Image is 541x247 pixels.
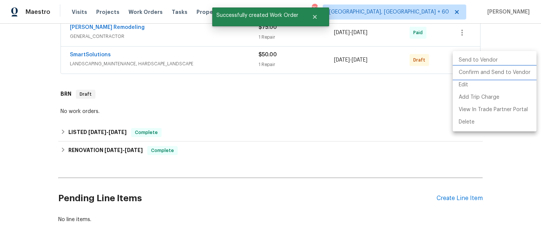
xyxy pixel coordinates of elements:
li: Edit [453,79,536,91]
li: Confirm and Send to Vendor [453,66,536,79]
li: View In Trade Partner Portal [453,104,536,116]
li: Add Trip Charge [453,91,536,104]
li: Delete [453,116,536,128]
li: Send to Vendor [453,54,536,66]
